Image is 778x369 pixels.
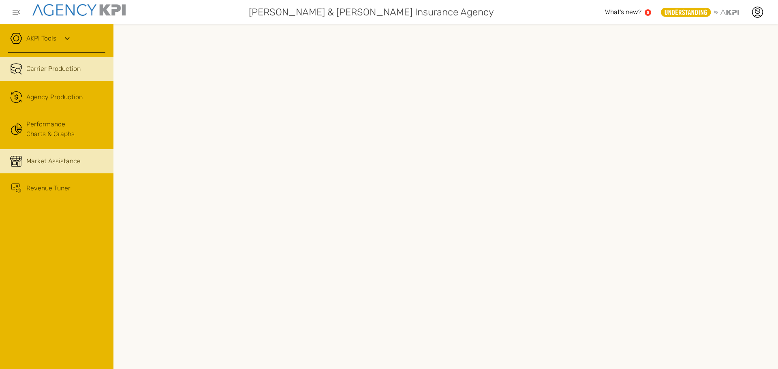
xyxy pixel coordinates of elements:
[32,4,126,16] img: agencykpi-logo-550x69-2d9e3fa8.png
[645,9,651,16] a: 5
[26,183,71,193] span: Revenue Tuner
[26,92,83,102] span: Agency Production
[605,8,641,16] span: What’s new?
[26,64,81,74] span: Carrier Production
[647,10,649,15] text: 5
[26,34,56,43] a: AKPI Tools
[249,5,494,19] span: [PERSON_NAME] & [PERSON_NAME] Insurance Agency
[26,156,81,166] span: Market Assistance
